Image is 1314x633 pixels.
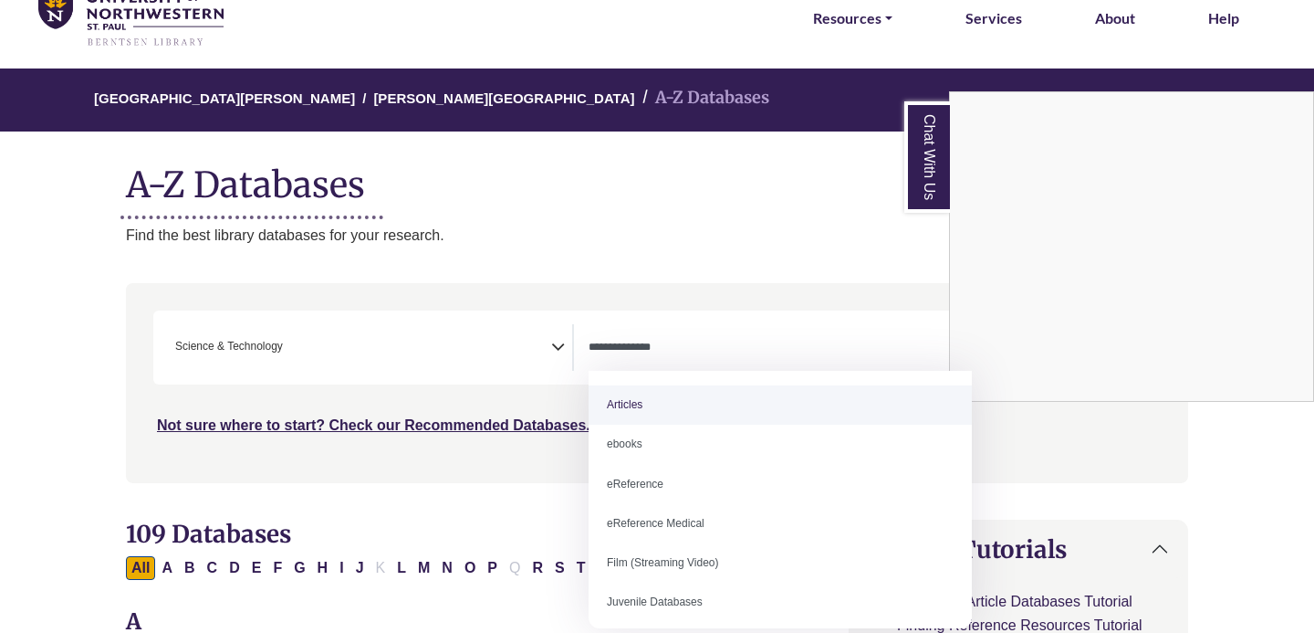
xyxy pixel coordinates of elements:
li: ebooks [589,425,972,464]
li: eReference Medical [589,504,972,543]
li: Articles [589,385,972,425]
li: Juvenile Databases [589,583,972,622]
li: Film (Streaming Video) [589,543,972,583]
li: eReference [589,465,972,504]
div: Chat With Us [949,91,1314,402]
iframe: Chat Widget [950,92,1313,401]
a: Chat With Us [904,101,950,213]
